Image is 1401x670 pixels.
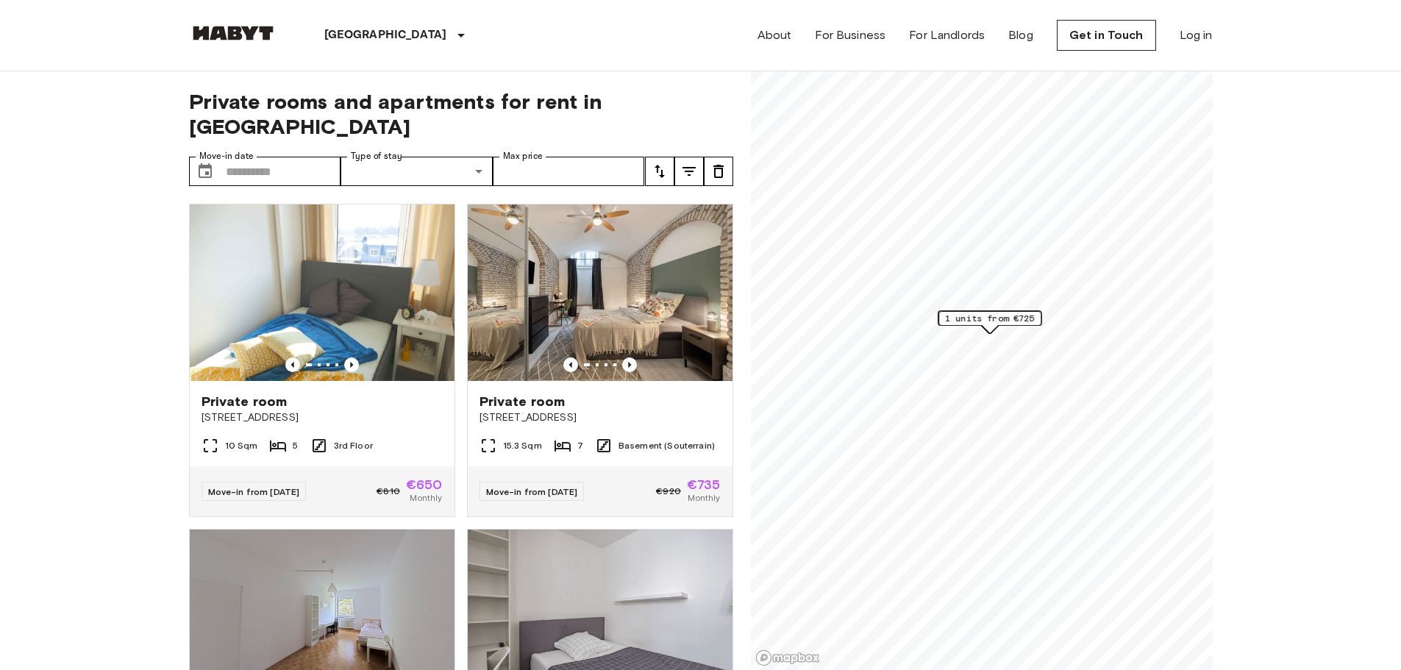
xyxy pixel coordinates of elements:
span: €650 [406,478,443,491]
span: 5 [293,439,298,452]
span: 7 [577,439,583,452]
a: Log in [1180,26,1213,44]
span: 1 units from €725 [945,312,1035,325]
button: tune [645,157,674,186]
img: Marketing picture of unit DE-02-004-006-05HF [468,204,732,381]
div: Map marker [938,310,1041,333]
img: Habyt [189,26,277,40]
a: For Business [815,26,885,44]
a: For Landlords [909,26,985,44]
span: Private room [202,393,288,410]
p: [GEOGRAPHIC_DATA] [324,26,447,44]
div: Map marker [938,310,1041,333]
span: 3rd Floor [334,439,373,452]
a: Marketing picture of unit DE-02-004-006-05HFPrevious imagePrevious imagePrivate room[STREET_ADDRE... [467,204,733,517]
span: Basement (Souterrain) [618,439,715,452]
span: Private room [480,393,566,410]
a: Marketing picture of unit DE-02-011-001-01HFPrevious imagePrevious imagePrivate room[STREET_ADDRE... [189,204,455,517]
a: About [757,26,792,44]
a: Get in Touch [1057,20,1156,51]
button: Previous image [622,357,637,372]
img: Marketing picture of unit DE-02-011-001-01HF [190,204,454,381]
span: 15.3 Sqm [503,439,542,452]
label: Type of stay [351,150,402,163]
button: tune [704,157,733,186]
label: Max price [503,150,543,163]
label: Move-in date [199,150,254,163]
a: Blog [1008,26,1033,44]
a: Mapbox logo [755,649,820,666]
span: Private rooms and apartments for rent in [GEOGRAPHIC_DATA] [189,89,733,139]
button: Previous image [285,357,300,372]
span: Monthly [688,491,720,505]
span: [STREET_ADDRESS] [202,410,443,425]
span: €920 [656,485,681,498]
span: [STREET_ADDRESS] [480,410,721,425]
span: Move-in from [DATE] [208,486,300,497]
span: €735 [687,478,721,491]
span: Monthly [410,491,442,505]
span: Move-in from [DATE] [486,486,578,497]
span: €810 [377,485,400,498]
button: tune [674,157,704,186]
div: Map marker [938,311,1041,334]
button: Choose date [190,157,220,186]
button: Previous image [563,357,578,372]
span: 10 Sqm [225,439,258,452]
button: Previous image [344,357,359,372]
